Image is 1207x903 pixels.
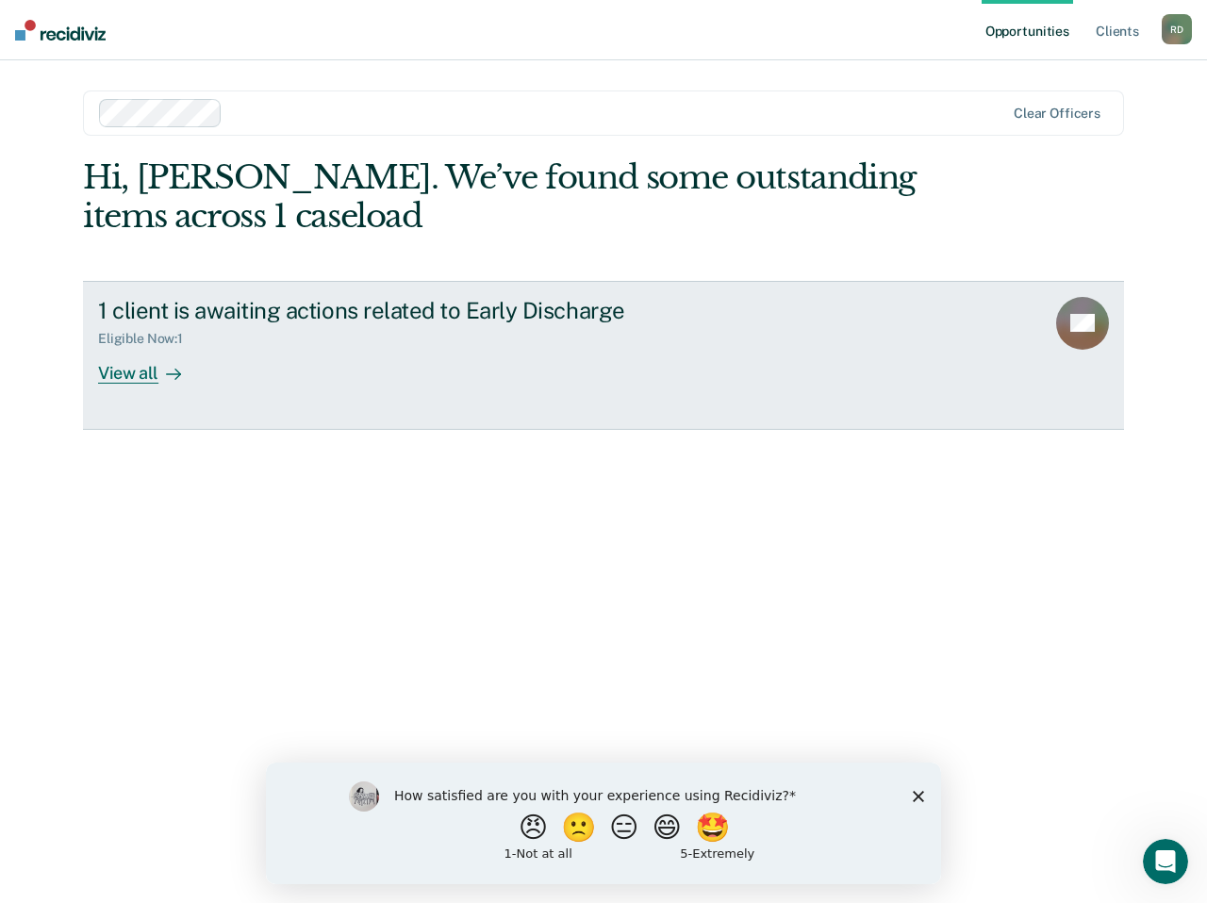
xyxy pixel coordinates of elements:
div: Eligible Now : 1 [98,331,198,347]
div: View all [98,347,204,384]
div: R D [1162,14,1192,44]
div: Clear officers [1014,106,1100,122]
iframe: Survey by Kim from Recidiviz [266,763,941,884]
img: Recidiviz [15,20,106,41]
div: Hi, [PERSON_NAME]. We’ve found some outstanding items across 1 caseload [83,158,916,236]
div: 1 client is awaiting actions related to Early Discharge [98,297,760,324]
button: RD [1162,14,1192,44]
iframe: Intercom live chat [1143,839,1188,884]
a: 1 client is awaiting actions related to Early DischargeEligible Now:1View all [83,281,1124,430]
